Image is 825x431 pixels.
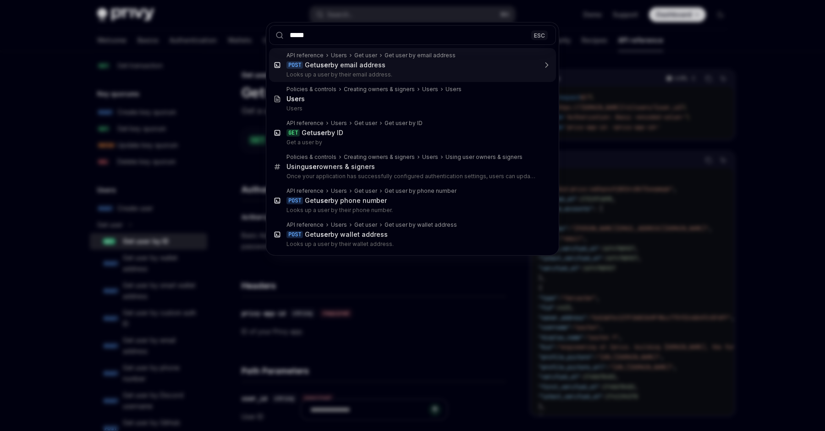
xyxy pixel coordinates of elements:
[422,86,438,93] div: Users
[354,120,377,127] div: Get user
[286,173,537,180] p: Once your application has successfully configured authentication settings, users can update and tak
[331,187,347,195] div: Users
[385,52,456,59] div: Get user by email address
[344,153,415,161] div: Creating owners & signers
[302,129,343,137] div: Get by ID
[286,197,303,204] div: POST
[286,71,537,78] p: Looks up a user by their email address.
[531,30,548,40] div: ESC
[316,230,330,238] b: user
[286,231,303,238] div: POST
[286,95,305,103] div: s
[344,86,415,93] div: Creating owners & signers
[286,86,336,93] div: Policies & controls
[316,61,330,69] b: user
[313,129,327,136] b: user
[305,230,388,239] div: Get by wallet address
[286,52,324,59] div: API reference
[445,153,522,161] div: Using user owners & signers
[445,86,462,93] div: Users
[354,221,377,229] div: Get user
[286,207,537,214] p: Looks up a user by their phone number.
[354,187,377,195] div: Get user
[422,153,438,161] div: Users
[286,105,537,112] p: Users
[305,61,385,69] div: Get by email address
[331,52,347,59] div: Users
[305,196,387,205] div: Get by phone number
[354,52,377,59] div: Get user
[286,95,301,103] b: User
[286,163,375,171] div: Using owners & signers
[286,61,303,69] div: POST
[286,187,324,195] div: API reference
[286,153,336,161] div: Policies & controls
[331,120,347,127] div: Users
[331,221,347,229] div: Users
[385,120,423,127] div: Get user by ID
[385,187,456,195] div: Get user by phone number
[286,221,324,229] div: API reference
[286,139,537,146] p: Get a user by
[305,163,319,170] b: user
[286,240,537,248] p: Looks up a user by their wallet address.
[286,129,300,136] div: GET
[286,120,324,127] div: API reference
[316,196,330,204] b: user
[385,221,457,229] div: Get user by wallet address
